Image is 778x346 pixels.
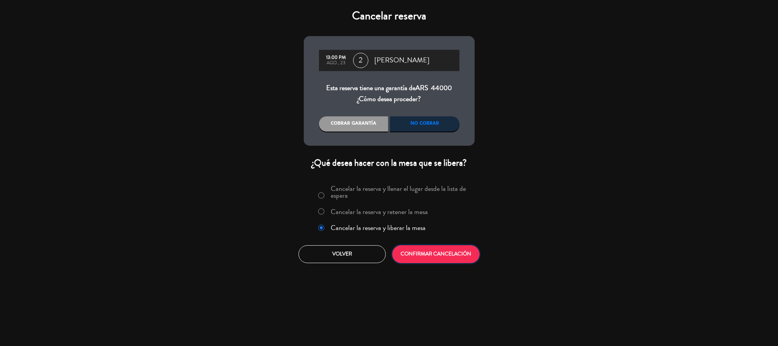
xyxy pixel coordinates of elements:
[415,83,428,93] span: ARS
[323,55,349,60] div: 13:00 PM
[304,157,475,169] div: ¿Qué desea hacer con la mesa que se libera?
[331,208,428,215] label: Cancelar la reserva y retener la mesa
[353,53,368,68] span: 2
[323,60,349,66] div: ago., 23
[431,83,452,93] span: 44000
[319,83,459,105] div: Esta reserva tiene una garantía de ¿Cómo desea proceder?
[392,245,480,263] button: CONFIRMAR CANCELACIÓN
[331,185,470,199] label: Cancelar la reserva y llenar el lugar desde la lista de espera
[374,55,429,66] span: [PERSON_NAME]
[304,9,475,23] h4: Cancelar reserva
[298,245,386,263] button: Volver
[319,116,388,132] div: Cobrar garantía
[390,116,459,132] div: No cobrar
[331,224,426,231] label: Cancelar la reserva y liberar la mesa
